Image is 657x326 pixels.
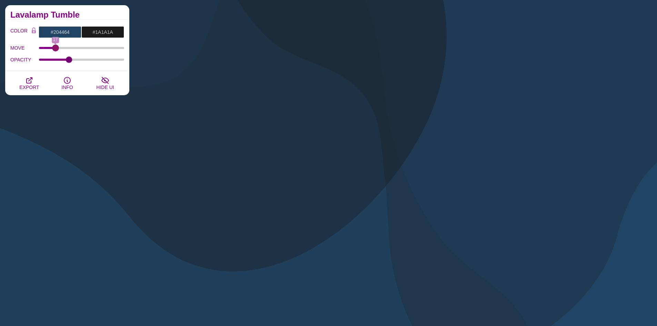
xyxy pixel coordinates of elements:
button: INFO [48,71,86,95]
h2: Lavalamp Tumble [10,12,124,18]
span: EXPORT [19,85,39,90]
span: HIDE UI [96,85,114,90]
button: HIDE UI [86,71,124,95]
button: Color Lock [29,26,39,36]
label: COLOR [10,26,29,38]
span: INFO [61,85,73,90]
button: EXPORT [10,71,48,95]
label: MOVE [10,43,39,52]
label: OPACITY [10,55,39,64]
